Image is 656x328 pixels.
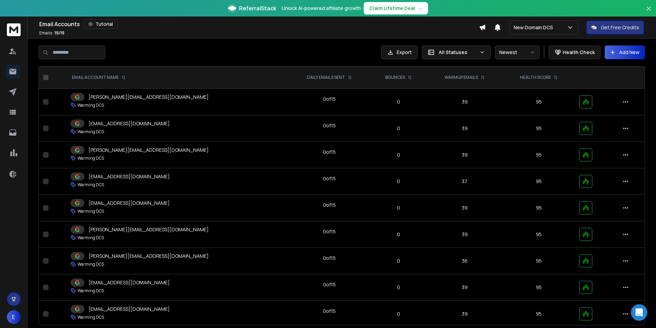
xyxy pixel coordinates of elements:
[7,310,21,324] button: E
[375,125,423,132] p: 0
[88,94,209,100] p: [PERSON_NAME][EMAIL_ADDRESS][DOMAIN_NAME]
[72,75,126,80] div: EMAIL ACCOUNT NAME
[520,75,551,80] p: HEALTH SCORE
[77,156,104,161] p: Warming DCS
[375,98,423,105] p: 0
[323,96,336,103] div: 0 of 15
[605,45,645,59] button: Add New
[77,182,104,188] p: Warming DCS
[503,274,575,301] td: 95
[88,200,170,207] p: [EMAIL_ADDRESS][DOMAIN_NAME]
[88,173,170,180] p: [EMAIL_ADDRESS][DOMAIN_NAME]
[495,45,540,59] button: Newest
[77,235,104,241] p: Warming DCS
[375,178,423,185] p: 0
[644,4,653,21] button: Close banner
[427,142,503,168] td: 39
[503,195,575,221] td: 95
[88,226,209,233] p: [PERSON_NAME][EMAIL_ADDRESS][DOMAIN_NAME]
[375,204,423,211] p: 0
[307,75,345,80] p: DAILY EMAILS SENT
[503,168,575,195] td: 95
[381,45,418,59] button: Export
[427,274,503,301] td: 39
[239,4,276,12] span: ReferralStack
[427,195,503,221] td: 39
[323,202,336,209] div: 0 of 15
[439,49,477,56] p: All Statuses
[503,248,575,274] td: 95
[88,120,170,127] p: [EMAIL_ADDRESS][DOMAIN_NAME]
[375,284,423,291] p: 0
[323,149,336,156] div: 0 of 15
[77,209,104,214] p: Warming DCS
[77,315,104,320] p: Warming DCS
[323,175,336,182] div: 0 of 15
[88,253,209,260] p: [PERSON_NAME][EMAIL_ADDRESS][DOMAIN_NAME]
[427,301,503,327] td: 39
[503,221,575,248] td: 95
[427,89,503,115] td: 39
[375,310,423,317] p: 0
[88,279,170,286] p: [EMAIL_ADDRESS][DOMAIN_NAME]
[323,228,336,235] div: 0 of 15
[39,19,479,29] div: Email Accounts
[39,30,64,36] p: Emails :
[77,262,104,267] p: Warming DCS
[503,115,575,142] td: 95
[631,304,647,321] div: Open Intercom Messenger
[88,147,209,154] p: [PERSON_NAME][EMAIL_ADDRESS][DOMAIN_NAME]
[375,257,423,264] p: 0
[375,231,423,238] p: 0
[323,308,336,315] div: 0 of 15
[563,49,595,56] p: Health Check
[445,75,478,80] p: WARMUP EMAILS
[586,21,644,34] button: Get Free Credits
[427,115,503,142] td: 39
[77,103,104,108] p: Warming DCS
[364,2,428,14] button: Claim Lifetime Deal→
[84,19,117,29] button: Tutorial
[418,5,423,12] span: →
[427,221,503,248] td: 39
[323,281,336,288] div: 0 of 15
[282,5,361,12] p: Unlock AI-powered affiliate growth
[323,255,336,262] div: 0 of 15
[503,142,575,168] td: 95
[503,301,575,327] td: 95
[427,248,503,274] td: 36
[549,45,601,59] button: Health Check
[601,24,639,31] p: Get Free Credits
[88,306,170,313] p: [EMAIL_ADDRESS][DOMAIN_NAME]
[54,30,64,36] span: 15 / 15
[514,24,556,31] p: New Domain DCS
[323,122,336,129] div: 0 of 15
[77,129,104,135] p: Warming DCS
[375,151,423,158] p: 0
[503,89,575,115] td: 95
[385,75,405,80] p: BOUNCES
[427,168,503,195] td: 37
[77,288,104,294] p: Warming DCS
